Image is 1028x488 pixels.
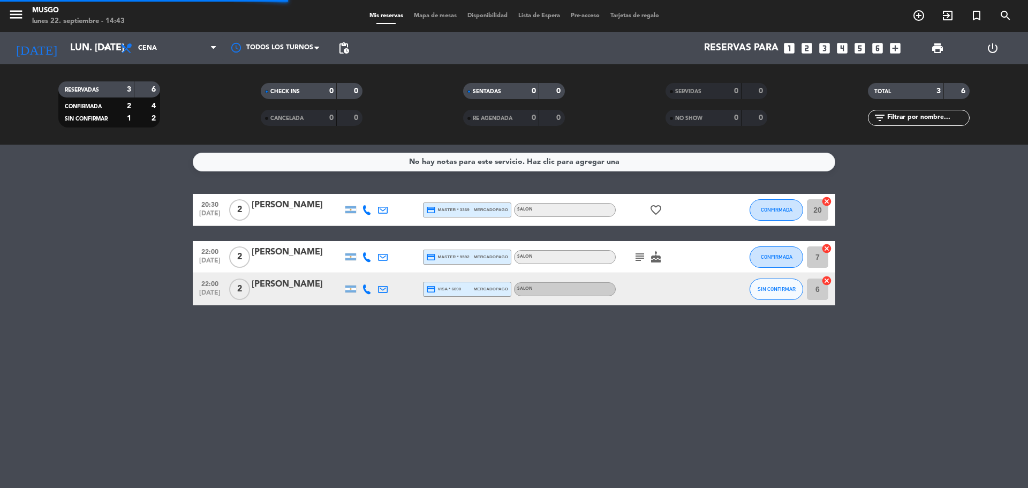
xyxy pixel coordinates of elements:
[65,116,108,122] span: SIN CONFIRMAR
[965,32,1020,64] div: LOG OUT
[196,210,223,222] span: [DATE]
[270,116,304,121] span: CANCELADA
[426,252,436,262] i: credit_card
[649,204,662,216] i: favorite_border
[873,111,886,124] i: filter_list
[734,114,738,122] strong: 0
[426,284,436,294] i: credit_card
[970,9,983,22] i: turned_in_not
[532,87,536,95] strong: 0
[8,6,24,22] i: menu
[675,89,701,94] span: SERVIDAS
[750,199,803,221] button: CONFIRMADA
[649,251,662,264] i: cake
[961,87,967,95] strong: 6
[941,9,954,22] i: exit_to_app
[821,196,832,207] i: cancel
[329,87,334,95] strong: 0
[782,41,796,55] i: looks_one
[8,6,24,26] button: menu
[758,286,796,292] span: SIN CONFIRMAR
[426,284,461,294] span: visa * 6890
[556,114,563,122] strong: 0
[835,41,849,55] i: looks_4
[196,198,223,210] span: 20:30
[473,116,512,121] span: RE AGENDADA
[931,42,944,55] span: print
[127,102,131,110] strong: 2
[886,112,969,124] input: Filtrar por nombre...
[474,253,508,260] span: mercadopago
[426,205,436,215] i: credit_card
[152,115,158,122] strong: 2
[229,279,250,300] span: 2
[229,199,250,221] span: 2
[229,246,250,268] span: 2
[734,87,738,95] strong: 0
[818,41,832,55] i: looks_3
[65,87,99,93] span: RESERVADAS
[565,13,605,19] span: Pre-acceso
[800,41,814,55] i: looks_two
[874,89,891,94] span: TOTAL
[871,41,885,55] i: looks_6
[462,13,513,19] span: Disponibilidad
[196,245,223,257] span: 22:00
[196,277,223,289] span: 22:00
[999,9,1012,22] i: search
[517,207,533,212] span: SALON
[759,114,765,122] strong: 0
[853,41,867,55] i: looks_5
[65,104,102,109] span: CONFIRMADA
[556,87,563,95] strong: 0
[100,42,112,55] i: arrow_drop_down
[675,116,702,121] span: NO SHOW
[196,257,223,269] span: [DATE]
[517,254,533,259] span: SALON
[138,44,157,52] span: Cena
[633,251,646,264] i: subject
[704,43,778,54] span: Reservas para
[750,279,803,300] button: SIN CONFIRMAR
[354,87,360,95] strong: 0
[888,41,902,55] i: add_box
[605,13,664,19] span: Tarjetas de regalo
[761,207,792,213] span: CONFIRMADA
[152,86,158,93] strong: 6
[409,13,462,19] span: Mapa de mesas
[513,13,565,19] span: Lista de Espera
[32,5,125,16] div: Musgo
[252,198,343,212] div: [PERSON_NAME]
[426,205,470,215] span: master * 3369
[473,89,501,94] span: SENTADAS
[127,115,131,122] strong: 1
[127,86,131,93] strong: 3
[759,87,765,95] strong: 0
[517,287,533,291] span: SALON
[821,243,832,254] i: cancel
[329,114,334,122] strong: 0
[936,87,941,95] strong: 3
[409,156,619,168] div: No hay notas para este servicio. Haz clic para agregar una
[474,286,508,292] span: mercadopago
[196,289,223,302] span: [DATE]
[270,89,300,94] span: CHECK INS
[912,9,925,22] i: add_circle_outline
[8,36,65,60] i: [DATE]
[364,13,409,19] span: Mis reservas
[252,245,343,259] div: [PERSON_NAME]
[354,114,360,122] strong: 0
[152,102,158,110] strong: 4
[821,275,832,286] i: cancel
[750,246,803,268] button: CONFIRMADA
[474,206,508,213] span: mercadopago
[337,42,350,55] span: pending_actions
[986,42,999,55] i: power_settings_new
[761,254,792,260] span: CONFIRMADA
[532,114,536,122] strong: 0
[426,252,470,262] span: master * 9592
[252,277,343,291] div: [PERSON_NAME]
[32,16,125,27] div: lunes 22. septiembre - 14:43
